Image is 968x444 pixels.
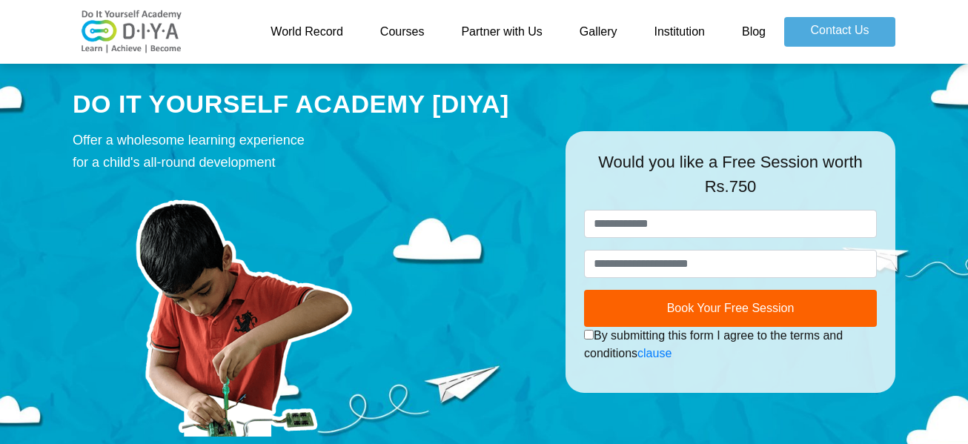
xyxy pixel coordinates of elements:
[442,17,560,47] a: Partner with Us
[252,17,362,47] a: World Record
[561,17,636,47] a: Gallery
[584,290,877,327] button: Book Your Free Session
[637,347,672,359] a: clause
[667,302,795,314] span: Book Your Free Session
[73,181,414,437] img: course-prod.png
[73,129,543,173] div: Offer a wholesome learning experience for a child's all-round development
[784,17,895,47] a: Contact Us
[73,10,191,54] img: logo-v2.png
[362,17,443,47] a: Courses
[73,87,543,122] div: DO IT YOURSELF ACADEMY [DIYA]
[584,150,877,210] div: Would you like a Free Session worth Rs.750
[723,17,784,47] a: Blog
[584,327,877,362] div: By submitting this form I agree to the terms and conditions
[635,17,723,47] a: Institution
